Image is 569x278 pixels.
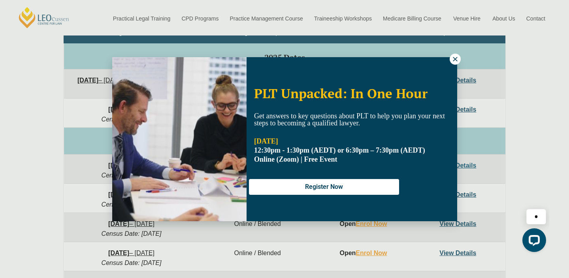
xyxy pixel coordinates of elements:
button: Close [450,54,461,65]
strong: [DATE] [254,137,278,145]
img: Woman in yellow blouse holding folders looking to the right and smiling [112,57,247,221]
button: Register Now [249,179,399,195]
iframe: LiveChat chat widget [439,195,549,258]
span: PLT Unpacked: In One Hour [254,85,428,102]
span: Online (Zoom) | Free Event [254,155,337,163]
span: Get answers to key questions about PLT to help you plan your next steps to becoming a qualified l... [254,112,445,127]
strong: 12:30pm - 1:30pm (AEDT) or 6:30pm – 7:30pm (AEDT) [254,146,425,154]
